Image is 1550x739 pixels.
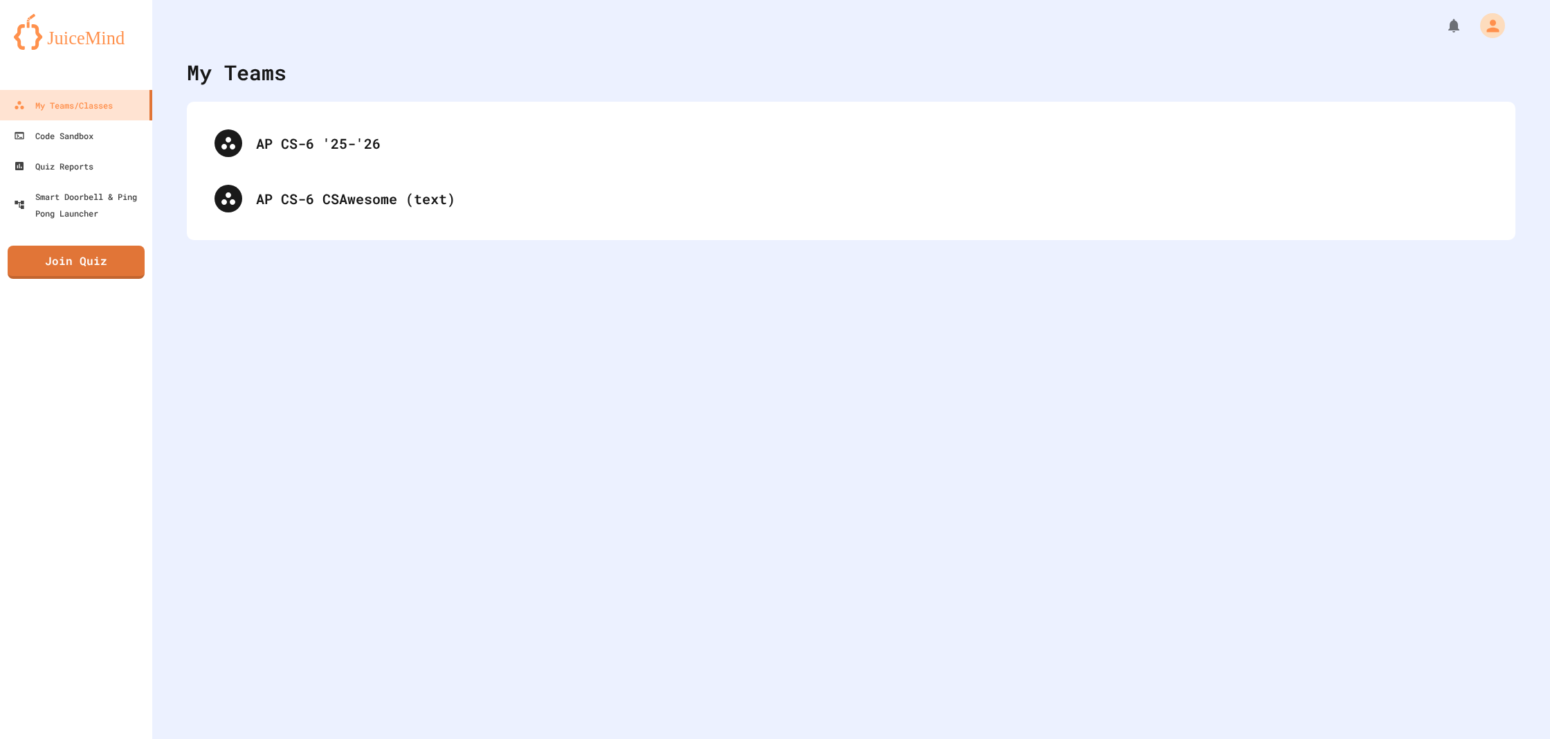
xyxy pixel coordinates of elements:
div: My Notifications [1420,14,1466,37]
div: Smart Doorbell & Ping Pong Launcher [14,188,147,221]
a: Join Quiz [8,246,145,279]
div: My Teams/Classes [14,97,113,113]
div: My Account [1466,10,1508,42]
div: Quiz Reports [14,158,93,174]
iframe: chat widget [1435,623,1536,682]
div: AP CS-6 '25-'26 [201,116,1502,171]
div: My Teams [187,57,286,88]
div: AP CS-6 CSAwesome (text) [201,171,1502,226]
div: Code Sandbox [14,127,93,144]
img: logo-orange.svg [14,14,138,50]
iframe: chat widget [1492,684,1536,725]
div: AP CS-6 '25-'26 [256,133,1488,154]
div: AP CS-6 CSAwesome (text) [256,188,1488,209]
